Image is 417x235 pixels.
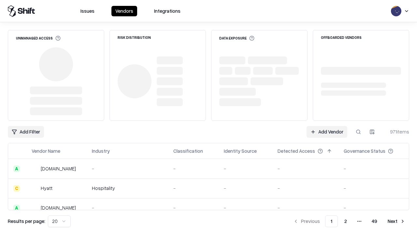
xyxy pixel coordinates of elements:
img: intrado.com [32,165,38,172]
img: Hyatt [32,185,38,192]
p: Results per page: [8,218,45,225]
div: - [224,204,267,211]
div: Unmanaged Access [16,36,61,41]
div: - [278,165,333,172]
div: - [224,165,267,172]
div: Data Exposure [219,36,254,41]
button: Vendors [111,6,137,16]
div: Risk Distribution [118,36,151,39]
div: A [13,205,20,211]
div: - [173,165,213,172]
button: 49 [367,215,382,227]
button: Integrations [150,6,184,16]
div: - [173,204,213,211]
div: Governance Status [344,148,385,154]
button: 2 [339,215,352,227]
div: - [224,185,267,192]
div: - [92,204,163,211]
div: - [92,165,163,172]
div: Offboarded Vendors [321,36,362,39]
div: Vendor Name [32,148,60,154]
button: 1 [325,215,338,227]
div: Hospitality [92,185,163,192]
div: - [278,204,333,211]
div: Identity Source [224,148,257,154]
div: [DOMAIN_NAME] [41,165,76,172]
a: Add Vendor [307,126,347,138]
button: Issues [77,6,98,16]
nav: pagination [289,215,409,227]
button: Next [384,215,409,227]
div: - [278,185,333,192]
div: A [13,165,20,172]
div: - [173,185,213,192]
div: 971 items [383,128,409,135]
button: Add Filter [8,126,44,138]
img: primesec.co.il [32,205,38,211]
div: Hyatt [41,185,52,192]
div: - [344,204,404,211]
div: Industry [92,148,110,154]
div: - [344,185,404,192]
div: - [344,165,404,172]
div: Classification [173,148,203,154]
div: C [13,185,20,192]
div: Detected Access [278,148,315,154]
div: [DOMAIN_NAME] [41,204,76,211]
